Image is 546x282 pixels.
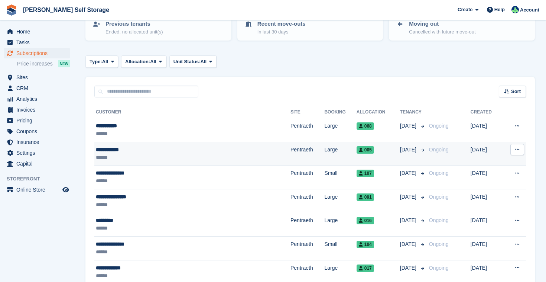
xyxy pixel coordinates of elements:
td: Large [324,142,356,166]
span: Help [494,6,505,13]
span: Ongoing [429,241,449,247]
span: 016 [357,217,374,224]
span: Account [520,6,539,14]
th: Allocation [357,106,400,118]
td: Pentraeth [290,213,324,237]
span: Ongoing [429,147,449,153]
span: Invoices [16,105,61,115]
a: Previous tenants Ended, no allocated unit(s) [86,15,231,40]
div: NEW [58,60,70,67]
th: Tenancy [400,106,426,118]
span: Tasks [16,37,61,48]
span: 107 [357,170,374,177]
th: Site [290,106,324,118]
span: 068 [357,122,374,130]
a: menu [4,37,70,48]
a: Moving out Cancelled with future move-out [390,15,534,40]
button: Unit Status: All [169,55,217,68]
span: Ongoing [429,265,449,271]
span: All [201,58,207,65]
td: Pentraeth [290,166,324,189]
td: [DATE] [471,189,503,213]
a: Recent move-outs In last 30 days [238,15,383,40]
img: Dafydd Pritchard [511,6,519,13]
span: Pricing [16,115,61,126]
p: Recent move-outs [257,20,306,28]
span: 017 [357,265,374,272]
span: Insurance [16,137,61,147]
a: menu [4,148,70,158]
a: menu [4,94,70,104]
td: Pentraeth [290,189,324,213]
p: In last 30 days [257,28,306,36]
td: Pentraeth [290,142,324,166]
td: Pentraeth [290,237,324,260]
a: Price increases NEW [17,60,70,68]
td: [DATE] [471,166,503,189]
span: [DATE] [400,169,418,177]
td: Large [324,213,356,237]
span: Ongoing [429,123,449,129]
span: All [150,58,156,65]
a: [PERSON_NAME] Self Storage [20,4,112,16]
a: menu [4,26,70,37]
a: menu [4,105,70,115]
p: Cancelled with future move-out [409,28,475,36]
span: [DATE] [400,146,418,154]
th: Booking [324,106,356,118]
span: [DATE] [400,240,418,248]
td: [DATE] [471,142,503,166]
span: Allocation: [125,58,150,65]
span: Ongoing [429,170,449,176]
a: menu [4,126,70,137]
a: menu [4,158,70,169]
span: [DATE] [400,264,418,272]
span: [DATE] [400,193,418,201]
a: menu [4,72,70,83]
a: menu [4,115,70,126]
span: [DATE] [400,217,418,224]
span: 005 [357,146,374,154]
td: Small [324,237,356,260]
span: Ongoing [429,194,449,200]
span: Coupons [16,126,61,137]
a: Preview store [61,185,70,194]
span: 104 [357,241,374,248]
span: Home [16,26,61,37]
td: Small [324,166,356,189]
span: Create [458,6,472,13]
span: Storefront [7,175,74,183]
td: Large [324,189,356,213]
span: Analytics [16,94,61,104]
span: Settings [16,148,61,158]
a: menu [4,137,70,147]
a: menu [4,185,70,195]
span: [DATE] [400,122,418,130]
span: Sites [16,72,61,83]
td: [DATE] [471,213,503,237]
span: CRM [16,83,61,93]
button: Type: All [85,55,118,68]
th: Customer [94,106,290,118]
p: Previous tenants [105,20,163,28]
span: Ongoing [429,217,449,223]
a: menu [4,83,70,93]
button: Allocation: All [121,55,166,68]
p: Moving out [409,20,475,28]
span: Price increases [17,60,53,67]
span: Type: [90,58,102,65]
th: Created [471,106,503,118]
td: Pentraeth [290,118,324,142]
td: [DATE] [471,237,503,260]
span: Subscriptions [16,48,61,58]
span: 091 [357,193,374,201]
img: stora-icon-8386f47178a22dfd0bd8f6a31ec36ba5ce8667c1dd55bd0f319d3a0aa187defe.svg [6,4,17,16]
span: All [102,58,108,65]
td: [DATE] [471,118,503,142]
a: menu [4,48,70,58]
span: Unit Status: [173,58,201,65]
span: Capital [16,158,61,169]
span: Online Store [16,185,61,195]
p: Ended, no allocated unit(s) [105,28,163,36]
span: Sort [511,88,521,95]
